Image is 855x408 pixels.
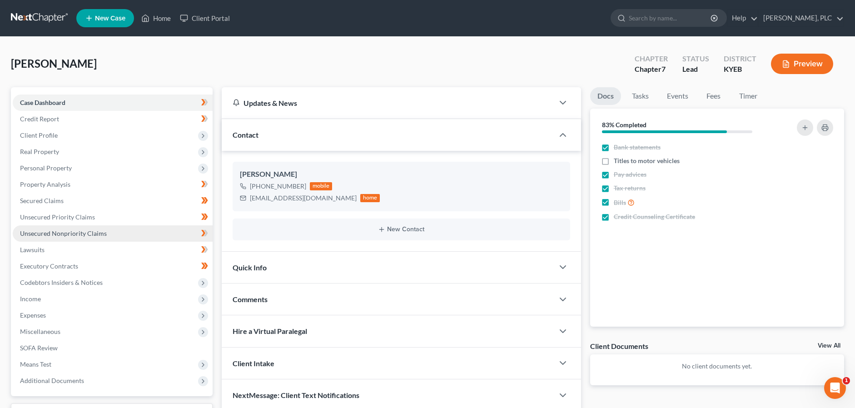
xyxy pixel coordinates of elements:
[699,87,728,105] a: Fees
[724,54,756,64] div: District
[20,360,51,368] span: Means Test
[20,311,46,319] span: Expenses
[682,54,709,64] div: Status
[20,229,107,237] span: Unsecured Nonpriority Claims
[629,10,712,26] input: Search by name...
[20,164,72,172] span: Personal Property
[13,176,213,193] a: Property Analysis
[724,64,756,75] div: KYEB
[771,54,833,74] button: Preview
[233,263,267,272] span: Quick Info
[20,115,59,123] span: Credit Report
[20,377,84,384] span: Additional Documents
[240,226,563,233] button: New Contact
[660,87,696,105] a: Events
[614,212,695,221] span: Credit Counseling Certificate
[635,54,668,64] div: Chapter
[20,279,103,286] span: Codebtors Insiders & Notices
[240,169,563,180] div: [PERSON_NAME]
[95,15,125,22] span: New Case
[597,362,837,371] p: No client documents yet.
[13,242,213,258] a: Lawsuits
[233,359,274,368] span: Client Intake
[233,295,268,304] span: Comments
[175,10,234,26] a: Client Portal
[614,198,626,207] span: Bills
[13,258,213,274] a: Executory Contracts
[233,391,359,399] span: NextMessage: Client Text Notifications
[20,148,59,155] span: Real Property
[818,343,840,349] a: View All
[602,121,646,129] strong: 83% Completed
[13,95,213,111] a: Case Dashboard
[13,111,213,127] a: Credit Report
[614,170,646,179] span: Pay advices
[20,99,65,106] span: Case Dashboard
[824,377,846,399] iframe: Intercom live chat
[13,225,213,242] a: Unsecured Nonpriority Claims
[732,87,765,105] a: Timer
[20,262,78,270] span: Executory Contracts
[20,131,58,139] span: Client Profile
[20,197,64,204] span: Secured Claims
[137,10,175,26] a: Home
[590,87,621,105] a: Docs
[20,328,60,335] span: Miscellaneous
[20,213,95,221] span: Unsecured Priority Claims
[250,182,306,191] div: [PHONE_NUMBER]
[727,10,758,26] a: Help
[614,143,661,152] span: Bank statements
[614,156,680,165] span: Titles to motor vehicles
[682,64,709,75] div: Lead
[20,180,70,188] span: Property Analysis
[20,344,58,352] span: SOFA Review
[310,182,333,190] div: mobile
[233,98,543,108] div: Updates & News
[250,194,357,203] div: [EMAIL_ADDRESS][DOMAIN_NAME]
[11,57,97,70] span: [PERSON_NAME]
[13,340,213,356] a: SOFA Review
[843,377,850,384] span: 1
[13,209,213,225] a: Unsecured Priority Claims
[759,10,844,26] a: [PERSON_NAME], PLC
[590,341,648,351] div: Client Documents
[625,87,656,105] a: Tasks
[661,65,666,73] span: 7
[635,64,668,75] div: Chapter
[20,295,41,303] span: Income
[233,130,258,139] span: Contact
[614,184,646,193] span: Tax returns
[233,327,307,335] span: Hire a Virtual Paralegal
[360,194,380,202] div: home
[20,246,45,254] span: Lawsuits
[13,193,213,209] a: Secured Claims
